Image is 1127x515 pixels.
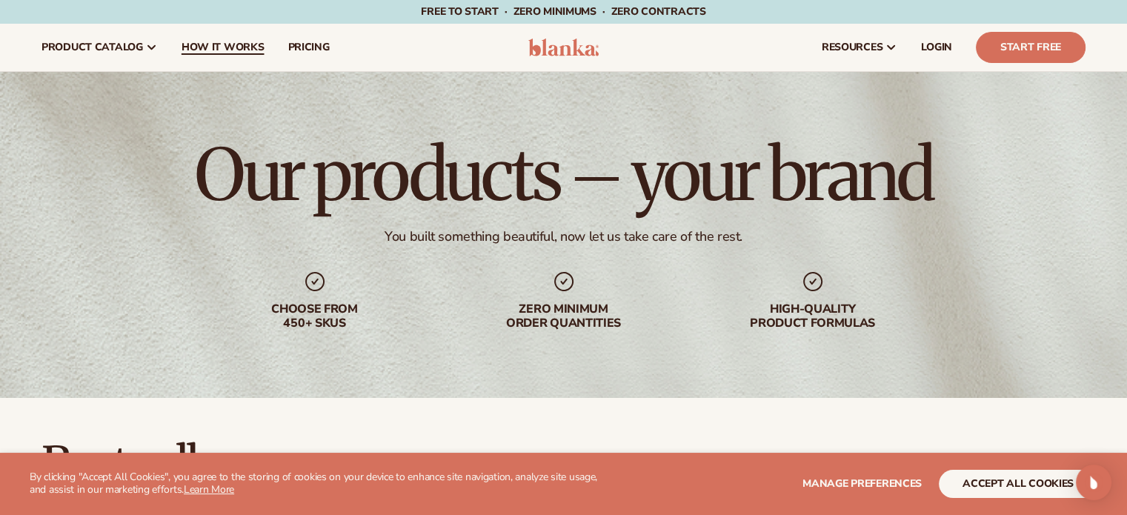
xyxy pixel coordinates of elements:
[30,471,614,496] p: By clicking "Accept All Cookies", you agree to the storing of cookies on your device to enhance s...
[469,302,659,330] div: Zero minimum order quantities
[921,41,952,53] span: LOGIN
[421,4,705,19] span: Free to start · ZERO minimums · ZERO contracts
[909,24,964,71] a: LOGIN
[276,24,341,71] a: pricing
[41,439,437,489] h2: Best sellers
[287,41,329,53] span: pricing
[810,24,909,71] a: resources
[182,41,265,53] span: How It Works
[30,24,170,71] a: product catalog
[41,41,143,53] span: product catalog
[718,302,908,330] div: High-quality product formulas
[822,41,882,53] span: resources
[170,24,276,71] a: How It Works
[802,476,922,491] span: Manage preferences
[528,39,599,56] img: logo
[976,32,1086,63] a: Start Free
[194,139,932,210] h1: Our products – your brand
[184,482,234,496] a: Learn More
[939,470,1097,498] button: accept all cookies
[385,228,742,245] div: You built something beautiful, now let us take care of the rest.
[1076,465,1111,500] div: Open Intercom Messenger
[802,470,922,498] button: Manage preferences
[220,302,410,330] div: Choose from 450+ Skus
